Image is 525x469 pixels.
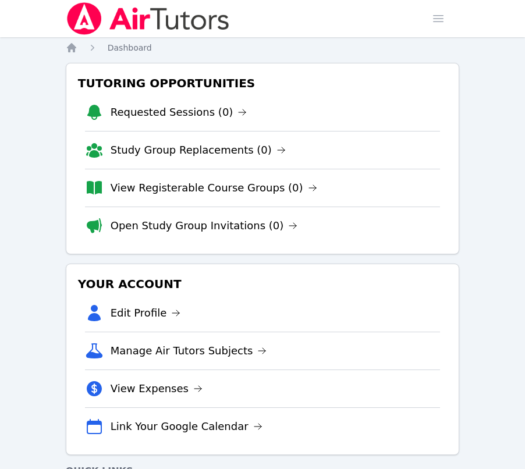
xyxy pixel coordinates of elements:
[111,104,247,120] a: Requested Sessions (0)
[111,180,317,196] a: View Registerable Course Groups (0)
[66,2,230,35] img: Air Tutors
[111,381,203,397] a: View Expenses
[76,73,450,94] h3: Tutoring Opportunities
[66,42,460,54] nav: Breadcrumb
[111,218,298,234] a: Open Study Group Invitations (0)
[111,305,181,321] a: Edit Profile
[111,142,286,158] a: Study Group Replacements (0)
[76,273,450,294] h3: Your Account
[111,418,262,435] a: Link Your Google Calendar
[108,42,152,54] a: Dashboard
[111,343,267,359] a: Manage Air Tutors Subjects
[108,43,152,52] span: Dashboard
